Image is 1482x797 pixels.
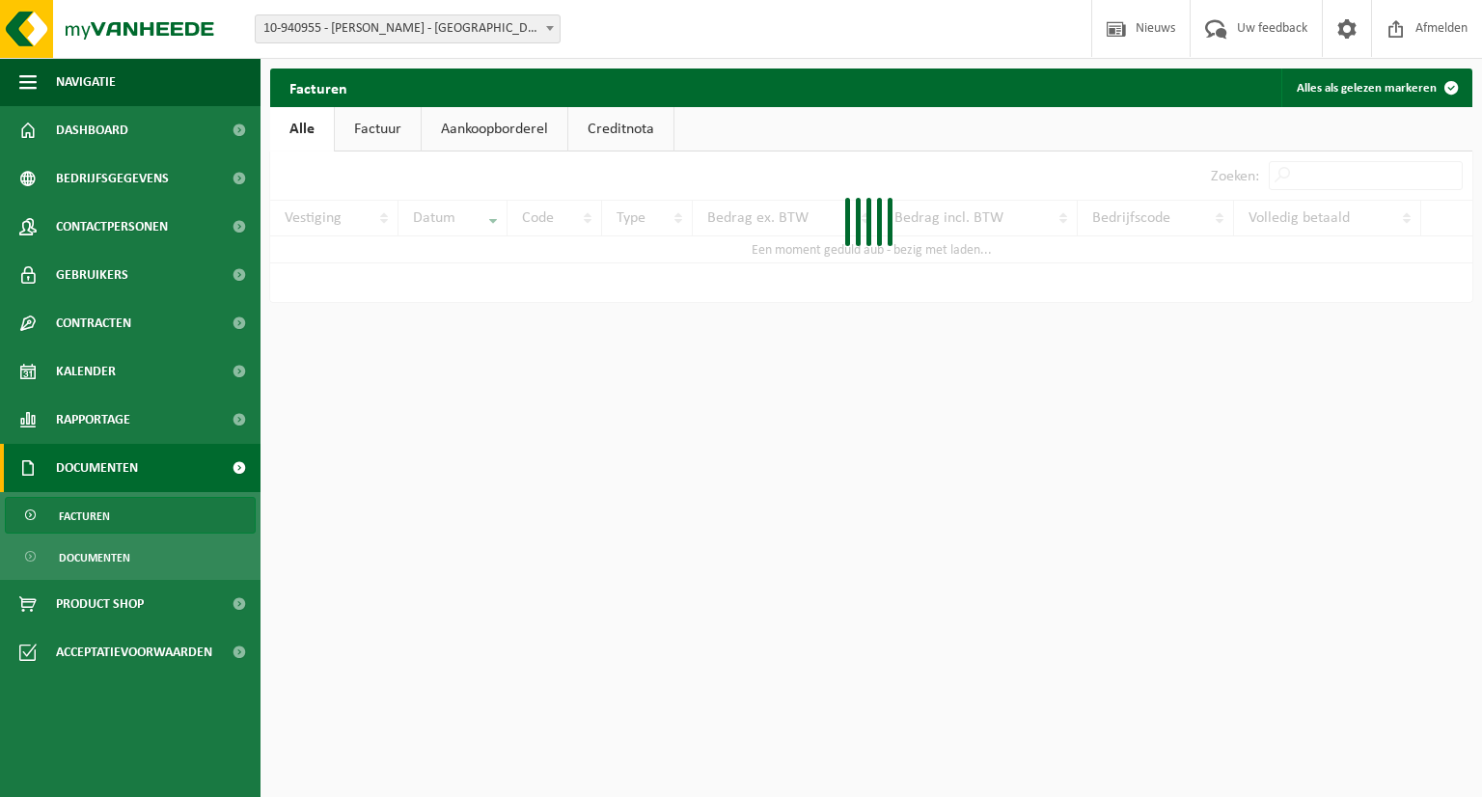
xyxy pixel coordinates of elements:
[56,58,116,106] span: Navigatie
[56,347,116,396] span: Kalender
[5,497,256,534] a: Facturen
[56,299,131,347] span: Contracten
[256,15,560,42] span: 10-940955 - DECKERS MARC CVBA - KALMTHOUT
[270,107,334,151] a: Alle
[56,628,212,676] span: Acceptatievoorwaarden
[59,498,110,535] span: Facturen
[568,107,673,151] a: Creditnota
[56,106,128,154] span: Dashboard
[422,107,567,151] a: Aankoopborderel
[56,203,168,251] span: Contactpersonen
[1281,69,1470,107] button: Alles als gelezen markeren
[56,396,130,444] span: Rapportage
[5,538,256,575] a: Documenten
[56,444,138,492] span: Documenten
[59,539,130,576] span: Documenten
[56,251,128,299] span: Gebruikers
[56,580,144,628] span: Product Shop
[255,14,561,43] span: 10-940955 - DECKERS MARC CVBA - KALMTHOUT
[56,154,169,203] span: Bedrijfsgegevens
[270,69,367,106] h2: Facturen
[335,107,421,151] a: Factuur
